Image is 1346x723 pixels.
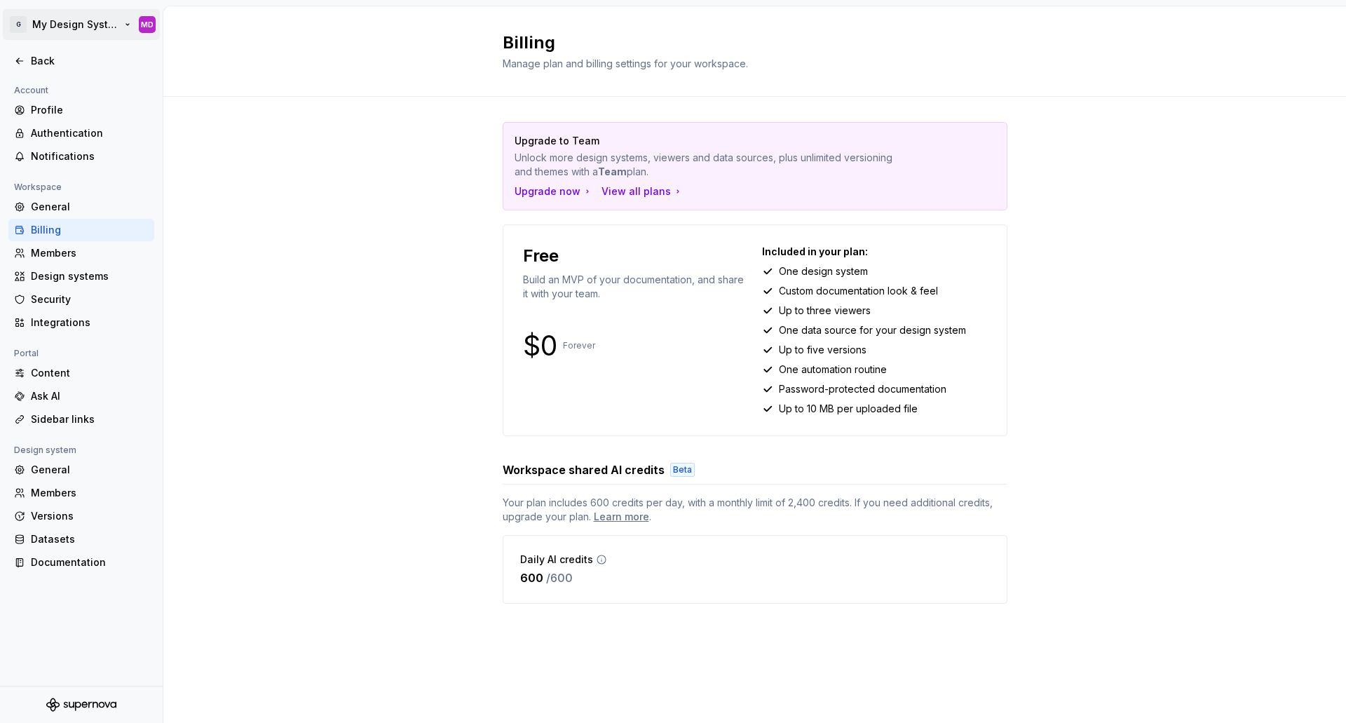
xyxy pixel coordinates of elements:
[8,288,154,311] a: Security
[503,461,665,478] h3: Workspace shared AI credits
[8,242,154,264] a: Members
[31,54,149,68] div: Back
[8,505,154,527] a: Versions
[32,18,122,32] div: My Design System
[594,510,649,524] a: Learn more
[8,482,154,504] a: Members
[8,82,54,99] div: Account
[779,363,887,377] p: One automation routine
[31,126,149,140] div: Authentication
[8,459,154,481] a: General
[31,200,149,214] div: General
[31,412,149,426] div: Sidebar links
[8,362,154,384] a: Content
[779,402,918,416] p: Up to 10 MB per uploaded file
[31,366,149,380] div: Content
[31,532,149,546] div: Datasets
[515,184,593,198] button: Upgrade now
[601,184,684,198] button: View all plans
[31,223,149,237] div: Billing
[515,151,897,179] p: Unlock more design systems, viewers and data sources, plus unlimited versioning and themes with a...
[779,382,946,396] p: Password-protected documentation
[779,264,868,278] p: One design system
[8,99,154,121] a: Profile
[779,323,966,337] p: One data source for your design system
[8,122,154,144] a: Authentication
[523,337,557,354] p: $0
[523,245,559,267] p: Free
[46,698,116,712] svg: Supernova Logo
[8,528,154,550] a: Datasets
[523,273,748,301] p: Build an MVP of your documentation, and share it with your team.
[8,196,154,218] a: General
[779,304,871,318] p: Up to three viewers
[8,311,154,334] a: Integrations
[8,385,154,407] a: Ask AI
[503,496,1007,524] span: Your plan includes 600 credits per day, with a monthly limit of 2,400 credits. If you need additi...
[598,165,627,177] strong: Team
[8,145,154,168] a: Notifications
[520,553,593,567] p: Daily AI credits
[520,569,543,586] p: 600
[31,509,149,523] div: Versions
[31,292,149,306] div: Security
[8,408,154,431] a: Sidebar links
[670,463,695,477] div: Beta
[31,103,149,117] div: Profile
[503,58,748,69] span: Manage plan and billing settings for your workspace.
[779,343,866,357] p: Up to five versions
[10,16,27,33] div: G
[31,463,149,477] div: General
[31,316,149,330] div: Integrations
[31,269,149,283] div: Design systems
[762,245,987,259] p: Included in your plan:
[8,179,67,196] div: Workspace
[8,50,154,72] a: Back
[31,486,149,500] div: Members
[779,284,938,298] p: Custom documentation look & feel
[31,246,149,260] div: Members
[515,134,897,148] p: Upgrade to Team
[563,340,595,351] p: Forever
[8,219,154,241] a: Billing
[8,345,44,362] div: Portal
[3,9,160,40] button: GMy Design SystemMD
[31,555,149,569] div: Documentation
[31,149,149,163] div: Notifications
[8,442,82,459] div: Design system
[31,389,149,403] div: Ask AI
[503,32,991,54] h2: Billing
[8,265,154,288] a: Design systems
[8,551,154,574] a: Documentation
[546,569,573,586] p: / 600
[141,19,154,30] div: MD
